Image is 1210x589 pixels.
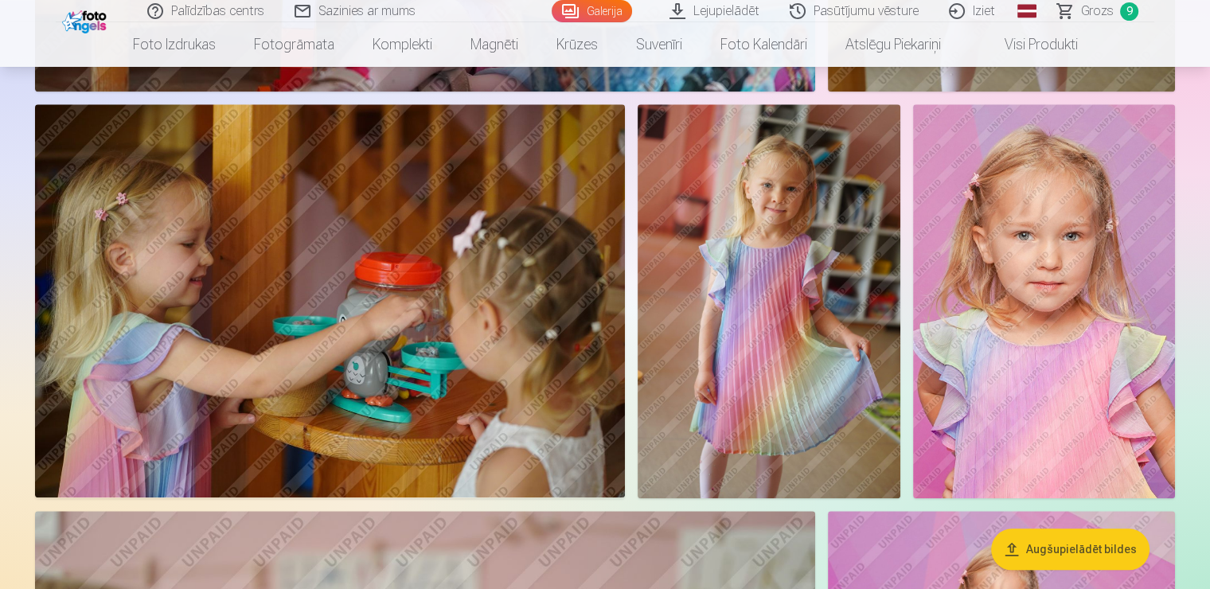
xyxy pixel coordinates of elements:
[991,529,1149,570] button: Augšupielādēt bildes
[1081,2,1114,21] span: Grozs
[235,22,353,67] a: Fotogrāmata
[826,22,960,67] a: Atslēgu piekariņi
[62,6,111,33] img: /fa1
[701,22,826,67] a: Foto kalendāri
[537,22,617,67] a: Krūzes
[960,22,1097,67] a: Visi produkti
[617,22,701,67] a: Suvenīri
[1120,2,1138,21] span: 9
[353,22,451,67] a: Komplekti
[114,22,235,67] a: Foto izdrukas
[451,22,537,67] a: Magnēti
